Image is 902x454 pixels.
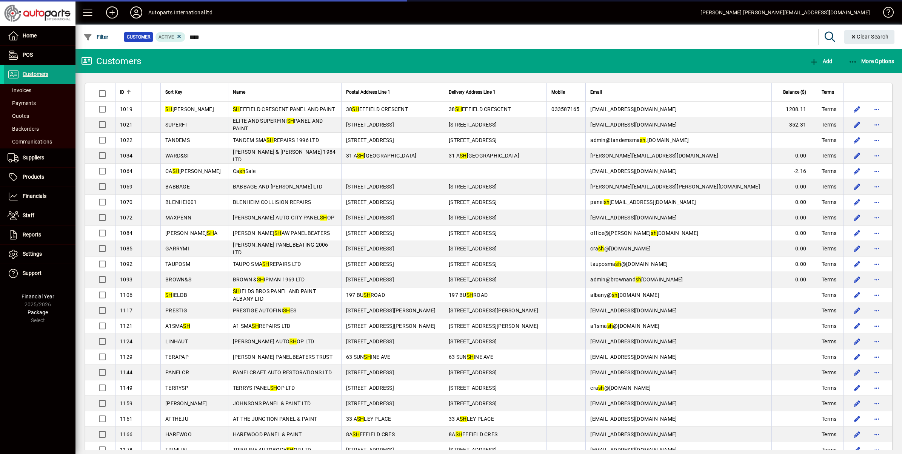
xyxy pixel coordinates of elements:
[551,88,565,96] span: Mobile
[590,215,677,221] span: [EMAIL_ADDRESS][DOMAIN_NAME]
[871,320,883,332] button: More options
[233,400,311,406] span: JOHNSONS PANEL & PAINT LTD
[120,338,132,344] span: 1124
[822,245,836,252] span: Terms
[850,34,889,40] span: Clear Search
[165,106,172,112] em: SH
[346,400,394,406] span: [STREET_ADDRESS]
[877,2,893,26] a: Knowledge Base
[252,323,259,329] em: SH
[590,153,718,159] span: [PERSON_NAME][EMAIL_ADDRESS][DOMAIN_NAME]
[449,292,488,298] span: 197 BU ROAD
[165,292,172,298] em: SH
[346,122,394,128] span: [STREET_ADDRESS]
[165,292,187,298] span: IELDB
[357,153,364,159] em: SH
[233,88,245,96] span: Name
[346,385,394,391] span: [STREET_ADDRESS]
[651,230,657,236] em: sh
[287,118,294,124] em: SH
[590,246,651,252] span: cra @[DOMAIN_NAME]
[165,184,190,190] span: BABBAGE
[4,46,75,65] a: POS
[851,181,863,193] button: Edit
[700,6,870,19] div: [PERSON_NAME] [PERSON_NAME][EMAIL_ADDRESS][DOMAIN_NAME]
[822,307,836,314] span: Terms
[449,199,497,205] span: [STREET_ADDRESS]
[449,153,519,159] span: 31 A [GEOGRAPHIC_DATA]
[590,88,767,96] div: Email
[165,122,187,128] span: SUPERFI
[771,272,817,287] td: 0.00
[233,261,301,267] span: TAUPO SMA REPAIRS LTD
[851,397,863,409] button: Edit
[851,150,863,162] button: Edit
[233,385,295,391] span: TERRYS PANEL OP LTD
[346,338,394,344] span: [STREET_ADDRESS]
[8,87,31,93] span: Invoices
[590,184,760,190] span: [PERSON_NAME][EMAIL_ADDRESS][PERSON_NAME][DOMAIN_NAME]
[848,58,894,64] span: More Options
[289,338,297,344] em: SH
[120,385,132,391] span: 1149
[270,385,277,391] em: SH
[822,88,834,96] span: Terms
[598,385,604,391] em: sh
[233,199,311,205] span: BLENHEIM COLLISION REPAIRS
[871,366,883,378] button: More options
[590,307,677,313] span: [EMAIL_ADDRESS][DOMAIN_NAME]
[871,103,883,115] button: More options
[871,227,883,239] button: More options
[346,369,394,375] span: [STREET_ADDRESS]
[449,122,497,128] span: [STREET_ADDRESS]
[120,246,132,252] span: 1085
[165,88,182,96] span: Sort Key
[590,323,659,329] span: a1sma @[DOMAIN_NAME]
[165,338,188,344] span: LINHAUT
[640,137,646,143] em: sh
[165,416,188,422] span: ATTHEJU
[233,106,240,112] em: SH
[851,428,863,440] button: Edit
[851,196,863,208] button: Edit
[233,338,314,344] span: [PERSON_NAME] AUTO OP LTD
[257,276,264,283] em: SH
[449,276,497,283] span: [STREET_ADDRESS]
[822,121,836,128] span: Terms
[871,382,883,394] button: More options
[449,354,493,360] span: 63 SUN INE AVE
[822,136,836,144] span: Terms
[851,335,863,347] button: Edit
[851,227,863,239] button: Edit
[23,193,46,199] span: Financials
[460,153,467,159] em: SH
[590,88,602,96] span: Email
[871,413,883,425] button: More options
[771,195,817,210] td: 0.00
[165,354,189,360] span: TERAPAP
[4,187,75,206] a: Financials
[233,288,240,294] em: SH
[822,338,836,345] span: Terms
[23,251,42,257] span: Settings
[8,100,36,106] span: Payments
[822,415,836,423] span: Terms
[871,134,883,146] button: More options
[871,351,883,363] button: More options
[449,261,497,267] span: [STREET_ADDRESS]
[590,400,677,406] span: [EMAIL_ADDRESS][DOMAIN_NAME]
[120,261,132,267] span: 1092
[233,88,337,96] div: Name
[851,413,863,425] button: Edit
[120,416,132,422] span: 1161
[822,105,836,113] span: Terms
[207,230,214,236] em: SH
[120,199,132,205] span: 1070
[23,212,34,218] span: Staff
[233,184,322,190] span: BABBAGE AND [PERSON_NAME] LTD
[363,292,371,298] em: SH
[124,6,148,19] button: Profile
[165,261,190,267] span: TAUPOSM
[165,385,188,391] span: TERRYSP
[233,168,256,174] span: Ca Sale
